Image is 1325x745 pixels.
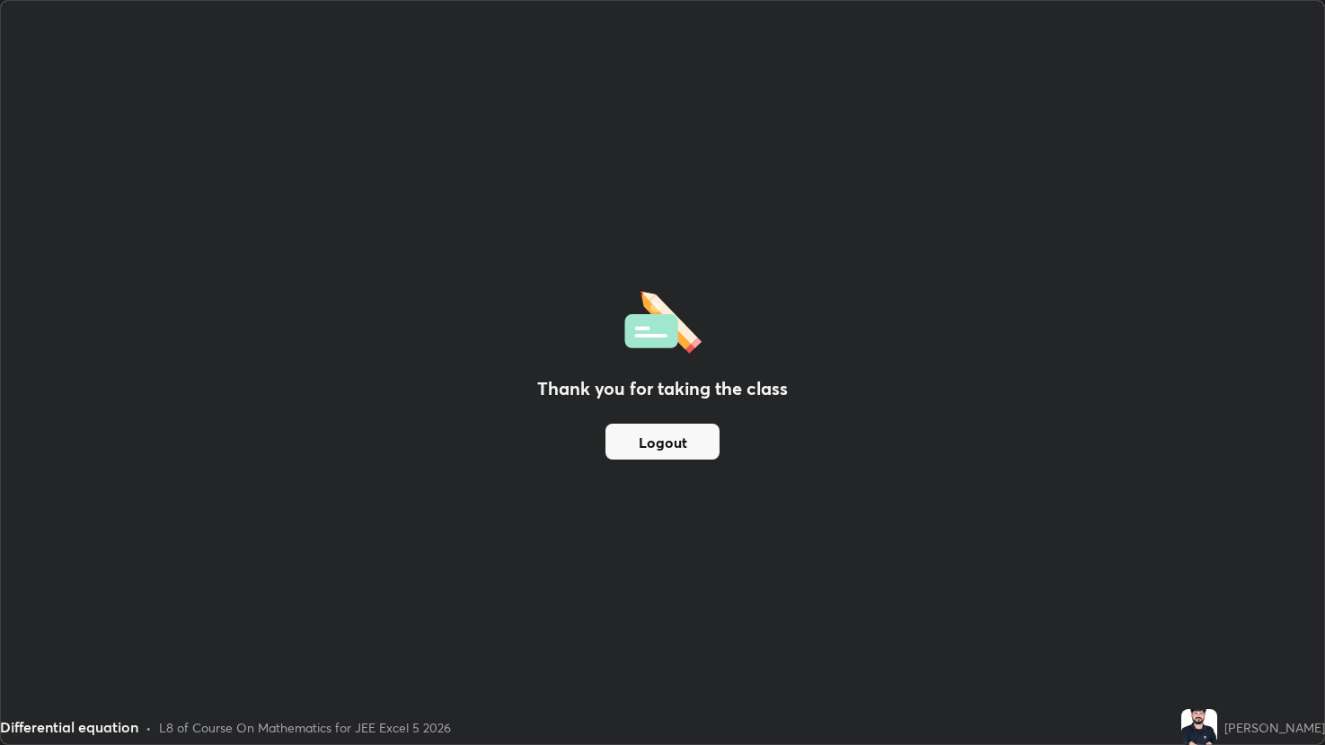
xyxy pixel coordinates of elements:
div: [PERSON_NAME] [1224,718,1325,737]
img: 7c2f8db92f994768b0658335c05f33a0.jpg [1181,709,1217,745]
h2: Thank you for taking the class [537,375,788,402]
button: Logout [605,424,720,460]
div: L8 of Course On Mathematics for JEE Excel 5 2026 [159,718,451,737]
img: offlineFeedback.1438e8b3.svg [624,285,702,354]
div: • [146,718,152,737]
